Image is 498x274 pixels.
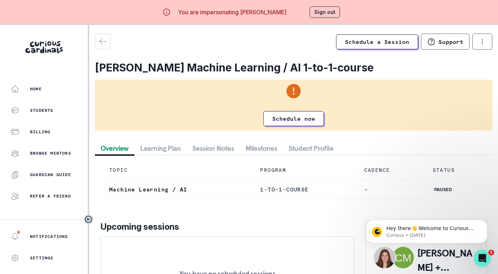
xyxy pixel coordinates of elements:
[392,247,414,268] img: Clara Meyer
[474,250,491,267] iframe: Intercom live chat
[30,129,50,135] p: Billing
[30,86,42,92] p: Home
[310,6,340,18] button: Sign out
[424,161,487,180] td: STATUS
[263,111,324,126] a: Schedule now
[30,172,71,178] p: Guardian Guide
[30,150,71,156] p: Browse Mentors
[433,186,453,193] span: paused
[30,255,54,261] p: Settings
[101,161,251,180] td: TOPIC
[421,34,469,50] button: Support
[336,34,418,49] a: Schedule a Session
[251,161,355,180] td: PROGRAM
[178,8,286,16] p: You are impersonating [PERSON_NAME]
[95,61,492,74] h2: [PERSON_NAME] Machine Learning / AI 1-to-1-course
[488,250,494,255] span: 1
[187,142,240,155] button: Session Notes
[25,41,63,53] img: Curious Cardinals Logo
[283,142,339,155] button: Student Profile
[30,193,71,199] p: Refer a friend
[355,205,498,255] iframe: Intercom notifications message
[356,180,424,199] td: -
[30,108,54,113] p: Students
[84,215,93,224] button: Toggle sidebar
[438,38,463,45] p: Support
[356,161,424,180] td: CADENCE
[134,142,187,155] button: Learning Plan
[240,142,283,155] button: Milestones
[251,180,355,199] td: 1-to-1-course
[101,220,354,233] p: Upcoming sessions
[472,34,492,50] button: options
[101,180,251,199] td: Machine Learning / AI
[95,142,134,155] button: Overview
[374,247,395,268] img: Eleanor White
[30,234,68,239] p: Notifications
